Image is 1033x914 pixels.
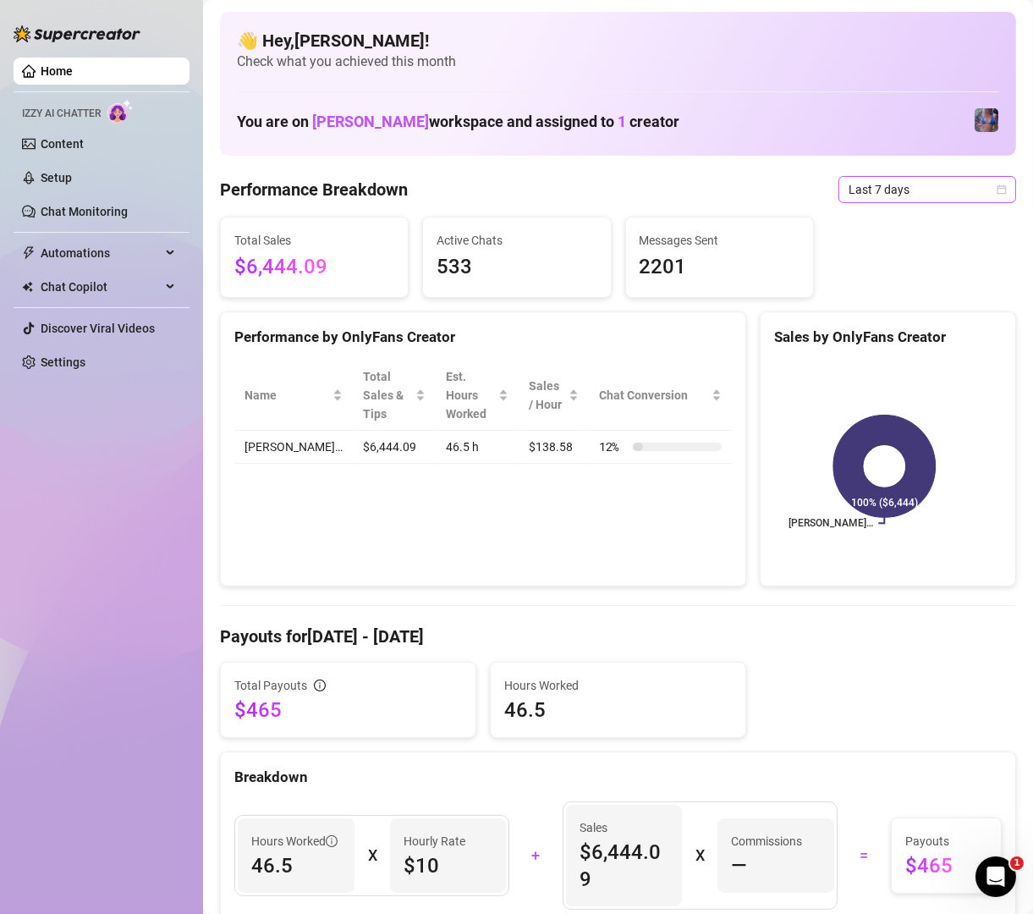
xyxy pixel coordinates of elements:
[589,361,732,431] th: Chat Conversion
[731,832,802,851] article: Commissions
[41,171,72,184] a: Setup
[404,852,493,879] span: $10
[599,438,626,456] span: 12 %
[504,697,732,724] span: 46.5
[975,108,998,132] img: Jaylie
[519,842,552,869] div: +
[529,377,565,414] span: Sales / Hour
[404,832,465,851] article: Hourly Rate
[220,178,408,201] h4: Performance Breakdown
[234,676,307,695] span: Total Payouts
[618,113,626,130] span: 1
[41,64,73,78] a: Home
[234,326,732,349] div: Performance by OnlyFans Creator
[41,137,84,151] a: Content
[640,231,799,250] span: Messages Sent
[251,852,341,879] span: 46.5
[436,431,519,464] td: 46.5 h
[353,431,436,464] td: $6,444.09
[437,251,596,284] span: 533
[519,361,589,431] th: Sales / Hour
[234,766,1002,789] div: Breakdown
[41,322,155,335] a: Discover Viral Videos
[580,818,669,837] span: Sales
[251,832,338,851] span: Hours Worked
[234,697,462,724] span: $465
[848,842,881,869] div: =
[234,231,394,250] span: Total Sales
[41,240,161,267] span: Automations
[446,367,496,423] div: Est. Hours Worked
[14,25,140,42] img: logo-BBDzfeDw.svg
[107,99,134,124] img: AI Chatter
[519,431,589,464] td: $138.58
[237,29,999,52] h4: 👋 Hey, [PERSON_NAME] !
[504,676,732,695] span: Hours Worked
[774,326,1002,349] div: Sales by OnlyFans Creator
[849,177,1006,202] span: Last 7 days
[237,52,999,71] span: Check what you achieved this month
[975,856,1016,897] iframe: Intercom live chat
[437,231,596,250] span: Active Chats
[234,431,353,464] td: [PERSON_NAME]…
[314,680,326,691] span: info-circle
[905,832,987,851] span: Payouts
[788,518,873,530] text: [PERSON_NAME]…
[245,386,329,405] span: Name
[326,835,338,847] span: info-circle
[41,205,128,218] a: Chat Monitoring
[237,113,679,131] h1: You are on workspace and assigned to creator
[363,367,412,423] span: Total Sales & Tips
[905,852,987,879] span: $465
[695,842,704,869] div: X
[580,839,669,893] span: $6,444.09
[41,273,161,300] span: Chat Copilot
[22,106,101,122] span: Izzy AI Chatter
[22,281,33,293] img: Chat Copilot
[731,852,747,879] span: —
[640,251,799,284] span: 2201
[234,361,353,431] th: Name
[234,251,394,284] span: $6,444.09
[997,184,1007,195] span: calendar
[1010,856,1024,870] span: 1
[41,355,85,369] a: Settings
[599,386,708,405] span: Chat Conversion
[220,625,1016,648] h4: Payouts for [DATE] - [DATE]
[312,113,429,130] span: [PERSON_NAME]
[22,246,36,260] span: thunderbolt
[353,361,436,431] th: Total Sales & Tips
[368,842,376,869] div: X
